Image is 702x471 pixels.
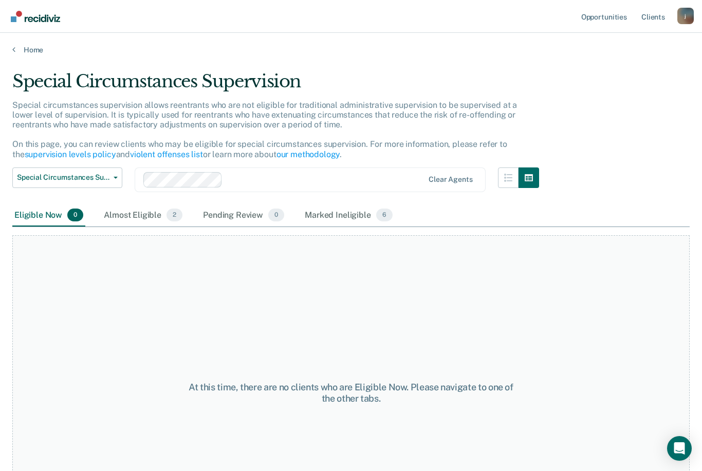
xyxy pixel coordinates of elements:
div: Marked Ineligible6 [303,204,395,227]
div: j [677,8,694,24]
div: At this time, there are no clients who are Eligible Now. Please navigate to one of the other tabs. [182,382,520,404]
span: Special Circumstances Supervision [17,173,109,182]
p: Special circumstances supervision allows reentrants who are not eligible for traditional administ... [12,100,517,159]
span: 0 [268,209,284,222]
a: supervision levels policy [25,149,116,159]
img: Recidiviz [11,11,60,22]
a: our methodology [276,149,340,159]
button: Profile dropdown button [677,8,694,24]
a: violent offenses list [130,149,203,159]
span: 2 [167,209,182,222]
div: Eligible Now0 [12,204,85,227]
button: Special Circumstances Supervision [12,167,122,188]
div: Clear agents [429,175,472,184]
a: Home [12,45,690,54]
div: Open Intercom Messenger [667,436,692,461]
div: Almost Eligible2 [102,204,184,227]
div: Special Circumstances Supervision [12,71,539,100]
div: Pending Review0 [201,204,286,227]
span: 0 [67,209,83,222]
span: 6 [376,209,393,222]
